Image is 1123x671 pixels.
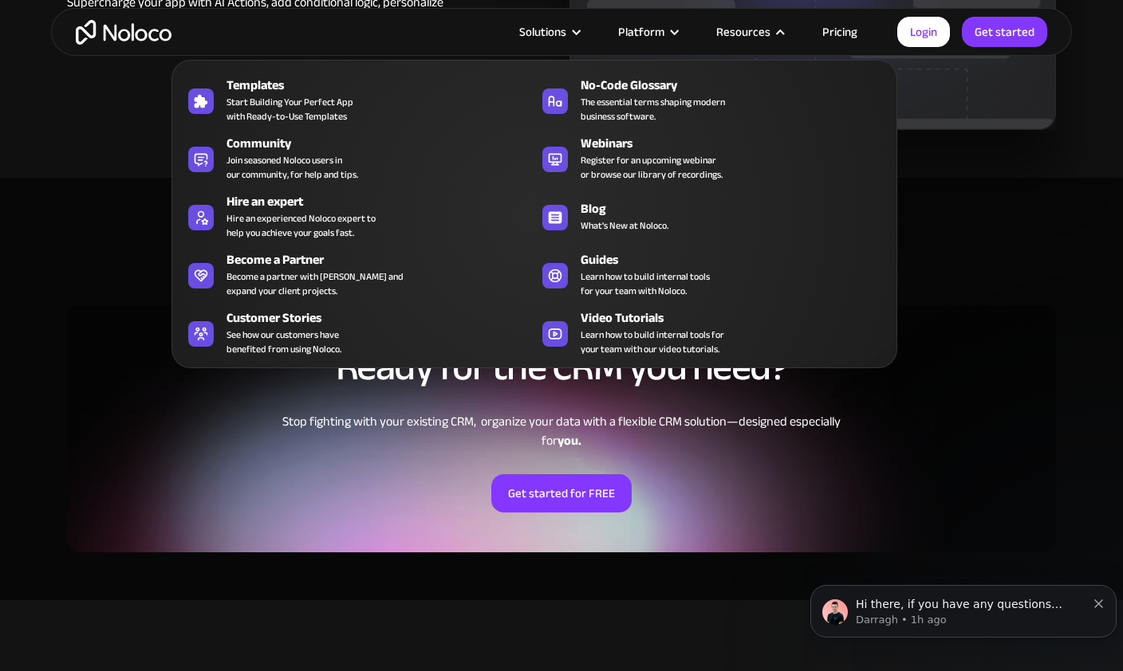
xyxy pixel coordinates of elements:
div: Templates [227,76,542,95]
div: Stop fighting with your existing CRM, organize your data with a flexible CRM solution—designed es... [67,412,1056,450]
strong: you. [558,429,581,453]
a: No-Code GlossaryThe essential terms shaping modernbusiness software. [534,73,889,127]
div: Community [227,134,542,153]
span: See how our customers have benefited from using Noloco. [227,328,341,356]
div: Blog [581,199,896,218]
span: What's New at Noloco. [581,218,668,233]
a: Hire an expertHire an experienced Noloco expert tohelp you achieve your goals fast. [180,189,534,243]
iframe: Intercom notifications message [804,551,1123,663]
a: Login [897,17,950,47]
div: Become a partner with [PERSON_NAME] and expand your client projects. [227,269,404,298]
div: Solutions [519,22,566,42]
span: Learn how to build internal tools for your team with Noloco. [581,269,710,298]
span: Join seasoned Noloco users in our community, for help and tips. [227,153,358,182]
div: Platform [618,22,664,42]
a: Pricing [802,22,877,42]
a: Customer StoriesSee how our customers havebenefited from using Noloco. [180,305,534,359]
span: The essential terms shaping modern business software. [581,95,725,124]
span: Learn how to build internal tools for your team with our video tutorials. [581,328,724,356]
div: Platform [598,22,696,42]
div: Hire an expert [227,192,542,211]
a: CommunityJoin seasoned Noloco users inour community, for help and tips. [180,131,534,185]
h2: Ready for the CRM you need? [67,345,1056,388]
div: Guides [581,250,896,269]
div: Hire an experienced Noloco expert to help you achieve your goals fast. [227,211,376,240]
span: Register for an upcoming webinar or browse our library of recordings. [581,153,723,182]
a: Video TutorialsLearn how to build internal tools foryour team with our video tutorials. [534,305,889,359]
span: Start Building Your Perfect App with Ready-to-Use Templates [227,95,353,124]
div: Customer Stories [227,308,542,328]
a: Get started for FREE [491,474,632,512]
a: WebinarsRegister for an upcoming webinaror browse our library of recordings. [534,131,889,185]
a: home [76,20,171,45]
div: Become a Partner [227,250,542,269]
div: Resources [696,22,802,42]
div: Video Tutorials [581,308,896,328]
a: TemplatesStart Building Your Perfect Appwith Ready-to-Use Templates [180,73,534,127]
div: Solutions [499,22,598,42]
div: Resources [716,22,770,42]
div: No-Code Glossary [581,76,896,95]
nav: Resources [171,37,897,368]
a: GuidesLearn how to build internal toolsfor your team with Noloco. [534,247,889,301]
a: Become a PartnerBecome a partner with [PERSON_NAME] andexpand your client projects. [180,247,534,301]
a: BlogWhat's New at Noloco. [534,189,889,243]
div: Webinars [581,134,896,153]
a: Get started [962,17,1047,47]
